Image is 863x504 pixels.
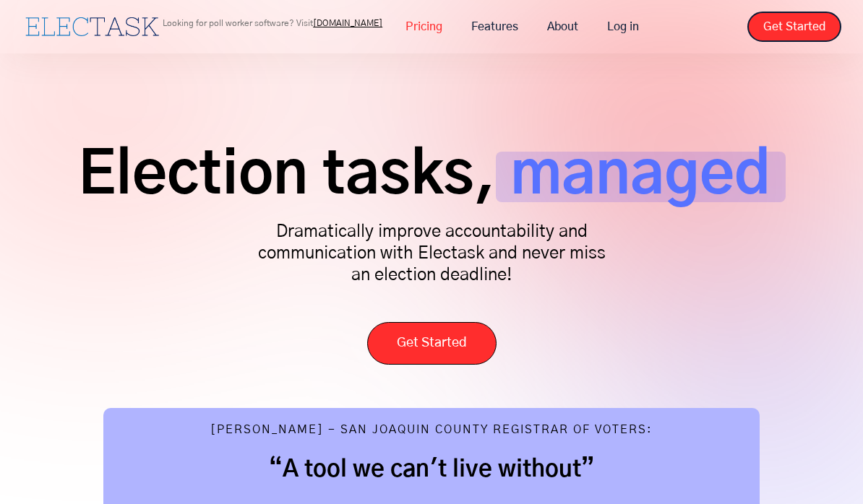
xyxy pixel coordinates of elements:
[533,12,593,42] a: About
[496,152,786,202] span: managed
[457,12,533,42] a: Features
[593,12,653,42] a: Log in
[367,322,497,365] a: Get Started
[163,19,382,27] p: Looking for poll worker software? Visit
[251,221,612,286] p: Dramatically improve accountability and communication with Electask and never miss an election de...
[132,455,730,484] h2: “A tool we can't live without”
[210,422,653,440] div: [PERSON_NAME] - San Joaquin County Registrar of Voters:
[391,12,457,42] a: Pricing
[747,12,841,42] a: Get Started
[22,14,163,40] a: home
[78,152,496,202] span: Election tasks,
[313,19,382,27] a: [DOMAIN_NAME]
